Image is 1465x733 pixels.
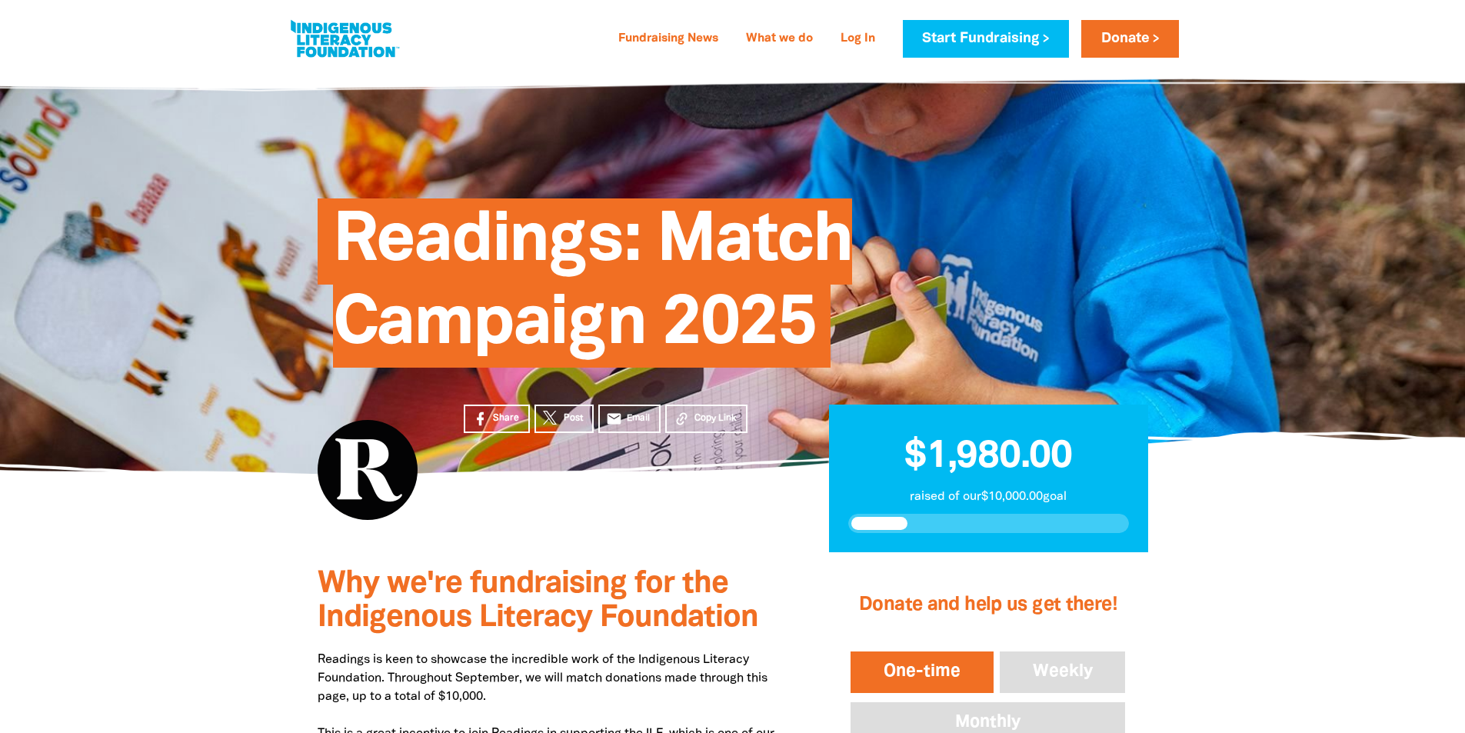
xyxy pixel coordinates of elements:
a: emailEmail [598,405,661,433]
button: Copy Link [665,405,747,433]
button: One-time [847,648,997,696]
a: Post [534,405,594,433]
span: $1,980.00 [904,439,1072,475]
span: Email [627,411,650,425]
a: Fundraising News [609,27,728,52]
p: raised of our $10,000.00 goal [848,488,1129,506]
h2: Donate and help us get there! [847,575,1128,636]
span: Why we're fundraising for the Indigenous Literacy Foundation [318,570,758,632]
a: Share [464,405,530,433]
button: Weekly [997,648,1129,696]
span: Post [564,411,583,425]
a: Donate [1081,20,1178,58]
a: What we do [737,27,822,52]
span: Readings: Match Campaign 2025 [333,210,852,368]
i: email [606,411,622,427]
span: Share [493,411,519,425]
span: Copy Link [694,411,737,425]
a: Log In [831,27,884,52]
a: Start Fundraising [903,20,1069,58]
